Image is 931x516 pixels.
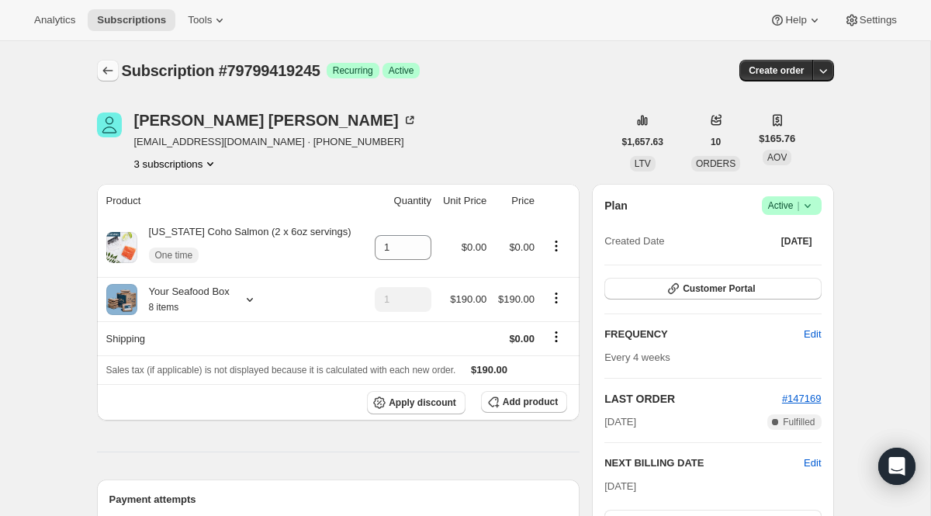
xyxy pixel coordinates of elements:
[835,9,906,31] button: Settings
[635,158,651,169] span: LTV
[97,60,119,81] button: Subscriptions
[768,198,815,213] span: Active
[794,322,830,347] button: Edit
[701,131,730,153] button: 10
[544,328,569,345] button: Shipping actions
[462,241,487,253] span: $0.00
[782,393,822,404] a: #147169
[367,391,465,414] button: Apply discount
[137,224,351,271] div: [US_STATE] Coho Salmon (2 x 6oz servings)
[106,284,137,315] img: product img
[97,14,166,26] span: Subscriptions
[498,293,535,305] span: $190.00
[804,327,821,342] span: Edit
[739,60,813,81] button: Create order
[604,352,670,363] span: Every 4 weeks
[878,448,915,485] div: Open Intercom Messenger
[604,480,636,492] span: [DATE]
[97,113,122,137] span: Marcia Abernethy
[711,136,721,148] span: 10
[785,14,806,26] span: Help
[604,327,804,342] h2: FREQUENCY
[106,365,456,376] span: Sales tax (if applicable) is not displayed because it is calculated with each new order.
[604,278,821,300] button: Customer Portal
[333,64,373,77] span: Recurring
[109,492,568,507] h2: Payment attempts
[772,230,822,252] button: [DATE]
[97,321,368,355] th: Shipping
[134,134,417,150] span: [EMAIL_ADDRESS][DOMAIN_NAME] · [PHONE_NUMBER]
[389,64,414,77] span: Active
[134,113,417,128] div: [PERSON_NAME] [PERSON_NAME]
[436,184,491,218] th: Unit Price
[389,397,456,409] span: Apply discount
[760,9,831,31] button: Help
[367,184,436,218] th: Quantity
[860,14,897,26] span: Settings
[188,14,212,26] span: Tools
[781,235,812,248] span: [DATE]
[622,136,663,148] span: $1,657.63
[450,293,486,305] span: $190.00
[696,158,735,169] span: ORDERS
[155,249,193,261] span: One time
[106,232,137,263] img: product img
[782,391,822,407] button: #147169
[503,396,558,408] span: Add product
[797,199,799,212] span: |
[25,9,85,31] button: Analytics
[509,241,535,253] span: $0.00
[137,284,230,315] div: Your Seafood Box
[134,156,219,171] button: Product actions
[783,416,815,428] span: Fulfilled
[544,237,569,255] button: Product actions
[544,289,569,306] button: Product actions
[604,391,782,407] h2: LAST ORDER
[604,198,628,213] h2: Plan
[767,152,787,163] span: AOV
[604,455,804,471] h2: NEXT BILLING DATE
[613,131,673,153] button: $1,657.63
[481,391,567,413] button: Add product
[122,62,320,79] span: Subscription #79799419245
[491,184,539,218] th: Price
[88,9,175,31] button: Subscriptions
[149,302,179,313] small: 8 items
[97,184,368,218] th: Product
[604,234,664,249] span: Created Date
[471,364,507,376] span: $190.00
[509,333,535,345] span: $0.00
[34,14,75,26] span: Analytics
[683,282,755,295] span: Customer Portal
[804,455,821,471] button: Edit
[178,9,237,31] button: Tools
[759,131,795,147] span: $165.76
[749,64,804,77] span: Create order
[604,414,636,430] span: [DATE]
